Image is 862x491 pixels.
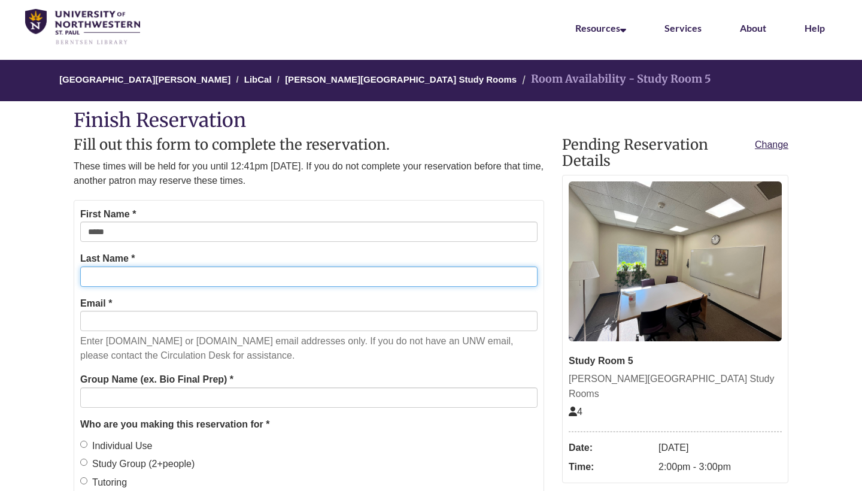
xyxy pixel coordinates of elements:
a: [GEOGRAPHIC_DATA][PERSON_NAME] [59,74,230,84]
a: Change [755,137,788,153]
label: First Name * [80,207,136,222]
h2: Fill out this form to complete the reservation. [74,137,544,153]
label: Last Name * [80,251,135,266]
label: Study Group (2+people) [80,456,195,472]
label: Tutoring [80,475,127,490]
div: [PERSON_NAME][GEOGRAPHIC_DATA] Study Rooms [569,371,782,402]
a: About [740,22,766,34]
label: Email * [80,296,112,311]
li: Room Availability - Study Room 5 [519,71,711,88]
label: Group Name (ex. Bio Final Prep) * [80,372,233,387]
a: [PERSON_NAME][GEOGRAPHIC_DATA] Study Rooms [285,74,517,84]
div: Study Room 5 [569,353,782,369]
nav: Breadcrumb [74,60,788,101]
a: Services [664,22,702,34]
p: These times will be held for you until 12:41pm [DATE]. If you do not complete your reservation be... [74,159,544,188]
p: Enter [DOMAIN_NAME] or [DOMAIN_NAME] email addresses only. If you do not have an UNW email, pleas... [80,334,538,363]
a: Resources [575,22,626,34]
span: The capacity of this space [569,407,582,417]
input: Individual Use [80,441,87,448]
legend: Who are you making this reservation for * [80,417,538,432]
dt: Date: [569,438,652,457]
input: Tutoring [80,477,87,484]
dd: [DATE] [658,438,782,457]
label: Individual Use [80,438,153,454]
dt: Time: [569,457,652,477]
input: Study Group (2+people) [80,459,87,466]
img: Study Room 5 [569,181,782,341]
h2: Pending Reservation Details [562,137,788,169]
a: Help [805,22,825,34]
h1: Finish Reservation [74,110,788,131]
dd: 2:00pm - 3:00pm [658,457,782,477]
img: UNWSP Library Logo [25,9,140,46]
a: LibCal [244,74,272,84]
